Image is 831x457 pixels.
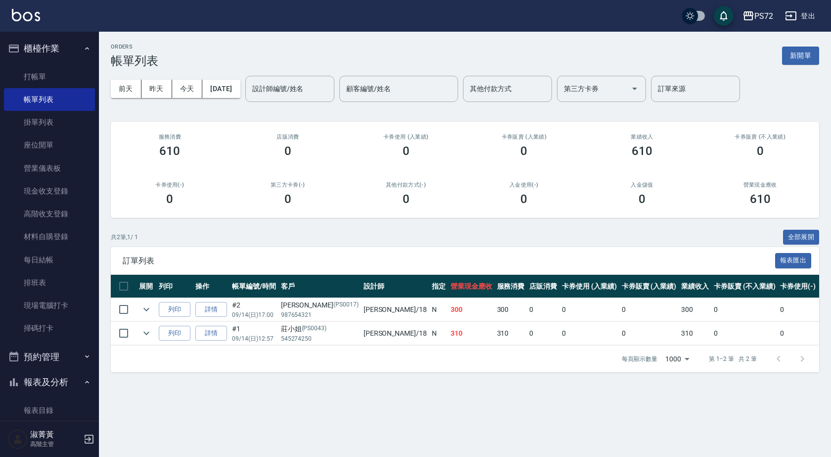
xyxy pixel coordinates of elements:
[193,275,230,298] th: 操作
[448,298,495,321] td: 300
[232,334,276,343] p: 09/14 (日) 12:57
[111,80,141,98] button: 前天
[477,182,571,188] h2: 入金使用(-)
[4,65,95,88] a: 打帳單
[448,275,495,298] th: 營業現金應收
[775,255,812,265] a: 報表匯出
[661,346,693,372] div: 1000
[4,180,95,203] a: 現金收支登錄
[284,144,291,158] h3: 0
[520,192,527,206] h3: 0
[781,7,819,25] button: 登出
[172,80,203,98] button: 今天
[679,275,711,298] th: 業績收入
[232,310,276,319] p: 09/14 (日) 17:00
[281,310,359,319] p: 987654321
[448,322,495,345] td: 310
[495,322,527,345] td: 310
[757,144,764,158] h3: 0
[111,44,158,50] h2: ORDERS
[333,300,359,310] p: (PS0017)
[429,275,448,298] th: 指定
[241,134,335,140] h2: 店販消費
[709,355,757,363] p: 第 1–2 筆 共 2 筆
[156,275,193,298] th: 列印
[241,182,335,188] h2: 第三方卡券(-)
[139,326,154,341] button: expand row
[4,157,95,180] a: 營業儀表板
[139,302,154,317] button: expand row
[429,322,448,345] td: N
[111,54,158,68] h3: 帳單列表
[195,302,227,317] a: 詳情
[527,275,559,298] th: 店販消費
[159,302,190,317] button: 列印
[778,298,818,321] td: 0
[527,298,559,321] td: 0
[230,298,278,321] td: #2
[619,298,679,321] td: 0
[619,275,679,298] th: 卡券販賣 (入業績)
[495,298,527,321] td: 300
[627,81,643,97] button: Open
[159,144,180,158] h3: 610
[632,144,652,158] h3: 610
[123,256,775,266] span: 訂單列表
[403,192,410,206] h3: 0
[477,134,571,140] h2: 卡券販賣 (入業績)
[622,355,657,363] p: 每頁顯示數量
[429,298,448,321] td: N
[4,249,95,271] a: 每日結帳
[4,88,95,111] a: 帳單列表
[4,36,95,61] button: 櫃檯作業
[12,9,40,21] img: Logo
[4,111,95,134] a: 掛單列表
[361,322,429,345] td: [PERSON_NAME] /18
[8,429,28,449] img: Person
[559,298,619,321] td: 0
[4,344,95,370] button: 預約管理
[302,324,327,334] p: (PS0043)
[714,6,734,26] button: save
[619,322,679,345] td: 0
[281,334,359,343] p: 545274250
[359,134,453,140] h2: 卡券使用 (入業績)
[123,134,217,140] h3: 服務消費
[359,182,453,188] h2: 其他付款方式(-)
[159,326,190,341] button: 列印
[4,294,95,317] a: 現場電腦打卡
[166,192,173,206] h3: 0
[111,233,138,242] p: 共 2 筆, 1 / 1
[403,144,410,158] h3: 0
[679,322,711,345] td: 310
[527,322,559,345] td: 0
[361,275,429,298] th: 設計師
[713,182,807,188] h2: 營業現金應收
[137,275,156,298] th: 展開
[4,399,95,422] a: 報表目錄
[30,430,81,440] h5: 淑菁黃
[778,322,818,345] td: 0
[361,298,429,321] td: [PERSON_NAME] /18
[754,10,773,22] div: PS72
[775,253,812,268] button: 報表匯出
[782,51,819,60] a: 新開單
[559,322,619,345] td: 0
[278,275,361,298] th: 客戶
[639,192,646,206] h3: 0
[713,134,807,140] h2: 卡券販賣 (不入業績)
[281,300,359,310] div: [PERSON_NAME]
[739,6,777,26] button: PS72
[4,317,95,340] a: 掃碼打卡
[230,322,278,345] td: #1
[4,203,95,225] a: 高階收支登錄
[520,144,527,158] h3: 0
[750,192,771,206] h3: 610
[281,324,359,334] div: 莊小姐
[195,326,227,341] a: 詳情
[679,298,711,321] td: 300
[711,322,778,345] td: 0
[202,80,240,98] button: [DATE]
[230,275,278,298] th: 帳單編號/時間
[595,134,690,140] h2: 業績收入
